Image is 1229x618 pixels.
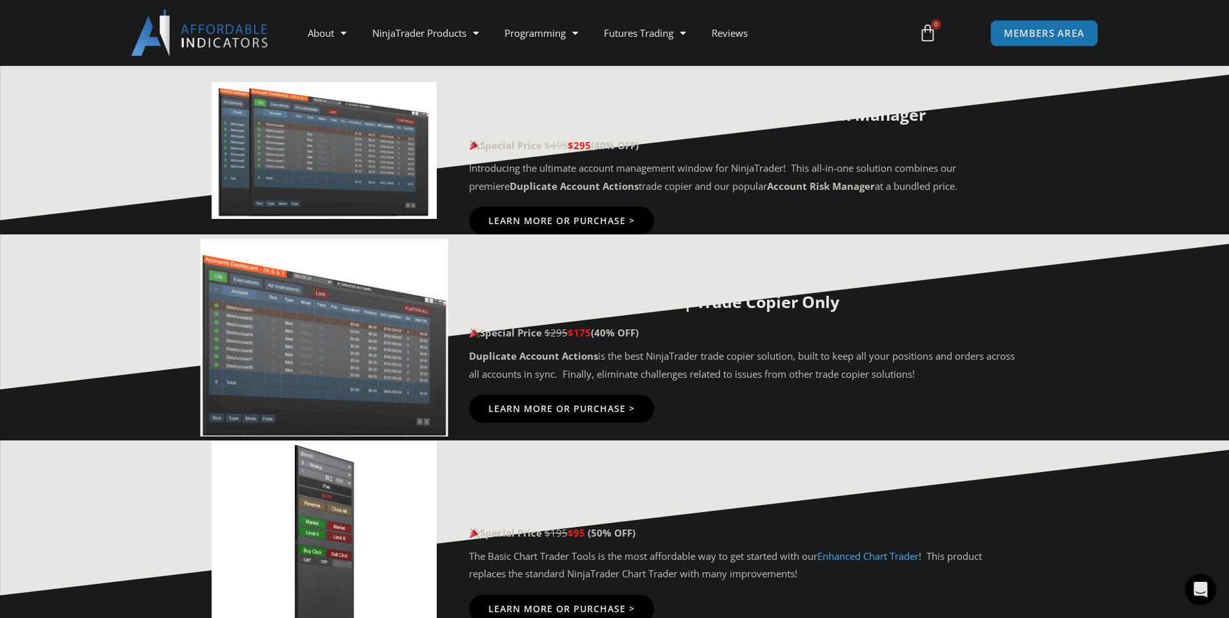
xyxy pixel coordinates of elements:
[469,326,542,339] strong: Special Price
[469,526,542,539] strong: Special Price
[212,82,437,219] img: Screenshot 2024-11-20 151221 | Affordable Indicators – NinjaTrader
[767,180,875,192] strong: Account Risk Manager
[931,19,941,30] span: 0
[469,139,542,152] strong: Special Price
[131,10,270,56] img: LogoAI | Affordable Indicators – NinjaTrader
[545,526,568,539] span: $195
[488,604,635,613] span: Learn More Or Purchase >
[899,14,956,52] a: 0
[469,103,926,125] strong: Accounts Dashboard Suite | Trade Copier & Risk Manager
[510,180,639,192] strong: Duplicate Account Actions
[1185,574,1216,605] div: Open Intercom Messenger
[295,18,904,48] nav: Menu
[470,528,479,538] img: 🎉
[568,326,591,339] span: $175
[588,526,635,539] span: (50% OFF)
[568,139,591,152] span: $295
[699,18,761,48] a: Reviews
[295,18,359,48] a: About
[469,207,654,235] a: Learn More Or Purchase >
[817,550,919,562] a: Enhanced Chart Trader
[469,548,1018,584] p: The Basic Chart Trader Tools is the most affordable way to get started with our ! This product re...
[200,240,448,437] img: Screenshot 2024-08-26 15414455555 | Affordable Indicators – NinjaTrader
[469,160,1018,196] p: Introducing the ultimate account management window for NinjaTrader! This all-in-one solution comb...
[470,328,479,338] img: 🎉
[469,395,654,423] a: Learn More Or Purchase >
[469,491,661,513] strong: Basic Chart Trader Tools
[545,139,568,152] span: $495
[488,404,635,413] span: Learn More Or Purchase >
[469,349,598,362] strong: Duplicate Account Actions
[568,526,585,539] span: $95
[591,139,639,152] b: (40% OFF)
[470,140,479,150] img: 🎉
[591,18,699,48] a: Futures Trading
[990,20,1098,46] a: MEMBERS AREA
[488,216,635,225] span: Learn More Or Purchase >
[1004,28,1084,38] span: MEMBERS AREA
[359,18,492,48] a: NinjaTrader Products
[492,18,591,48] a: Programming
[545,326,568,339] span: $295
[469,347,1018,384] p: is the best NinjaTrader trade copier solution, built to keep all your positions and orders across...
[591,326,639,339] b: (40% OFF)
[469,292,1018,311] h4: Duplicate Account Actions | Trade Copier Only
